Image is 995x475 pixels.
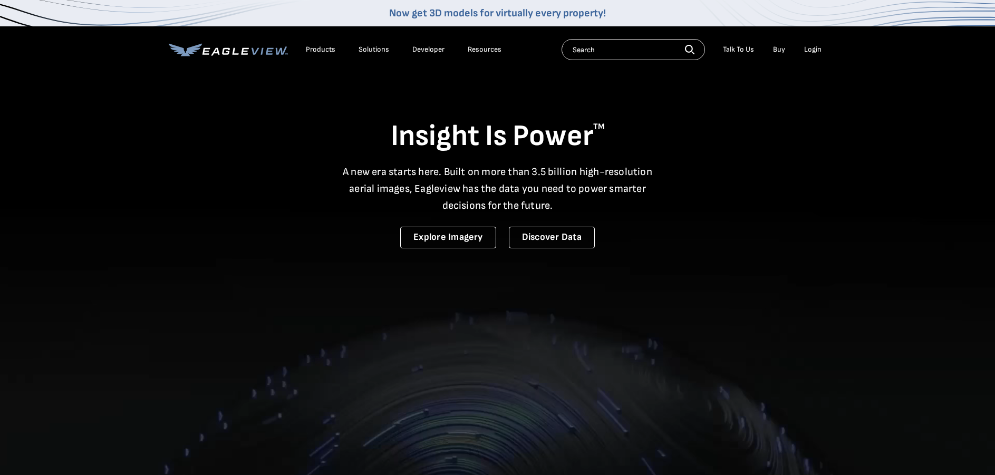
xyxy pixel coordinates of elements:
div: Login [804,45,822,54]
div: Resources [468,45,501,54]
div: Solutions [359,45,389,54]
sup: TM [593,122,605,132]
a: Explore Imagery [400,227,496,248]
a: Discover Data [509,227,595,248]
div: Talk To Us [723,45,754,54]
h1: Insight Is Power [169,118,827,155]
a: Now get 3D models for virtually every property! [389,7,606,20]
div: Products [306,45,335,54]
input: Search [562,39,705,60]
p: A new era starts here. Built on more than 3.5 billion high-resolution aerial images, Eagleview ha... [336,163,659,214]
a: Buy [773,45,785,54]
a: Developer [412,45,445,54]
